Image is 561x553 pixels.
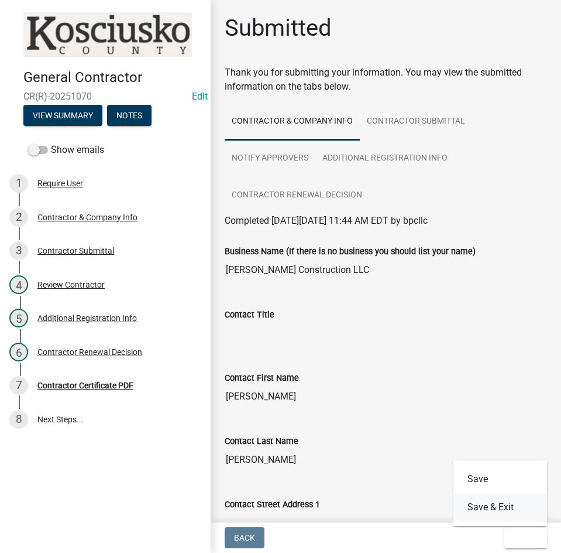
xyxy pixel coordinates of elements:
[9,174,28,193] div: 1
[225,527,264,548] button: Back
[23,69,201,86] h4: General Contractor
[225,140,315,177] a: Notify Approvers
[37,213,137,221] div: Contractor & Company Info
[225,438,298,446] label: Contact Last Name
[9,410,28,429] div: 8
[37,179,83,187] div: Require User
[315,140,455,177] a: Additional Registration Info
[23,111,102,121] wm-modal-confirm: Summary
[453,465,547,493] button: Save
[23,91,187,102] span: CR(R)-20251070
[37,381,133,390] div: Contractor Certificate PDF
[225,248,476,256] label: Business Name (If there is no business you should list your name)
[28,143,104,157] label: Show emails
[9,275,28,294] div: 4
[37,247,114,255] div: Contractor Submittal
[37,281,105,289] div: Review Contractor
[23,105,102,126] button: View Summary
[225,374,299,383] label: Contact First Name
[225,103,360,141] a: Contractor & Company Info
[37,348,142,356] div: Contractor Renewal Decision
[9,208,28,227] div: 2
[9,309,28,327] div: 5
[514,533,531,542] span: Exit
[192,91,208,102] a: Edit
[225,177,369,214] a: Contractor Renewal Decision
[23,12,192,57] img: Kosciusko County, Indiana
[9,376,28,395] div: 7
[453,460,547,526] div: Exit
[225,311,274,319] label: Contact Title
[9,241,28,260] div: 3
[360,103,472,141] a: Contractor Submittal
[504,527,547,548] button: Exit
[107,111,152,121] wm-modal-confirm: Notes
[225,501,320,509] label: Contact Street Address 1
[192,91,208,102] wm-modal-confirm: Edit Application Number
[225,66,547,94] div: Thank you for submitting your information. You may view the submitted information on the tabs below.
[453,493,547,521] button: Save & Exit
[225,14,332,42] h1: Submitted
[37,314,137,322] div: Additional Registration Info
[234,533,255,542] span: Back
[9,343,28,361] div: 6
[107,105,152,126] button: Notes
[225,215,428,226] span: Completed [DATE][DATE] 11:44 AM EDT by bpcllc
